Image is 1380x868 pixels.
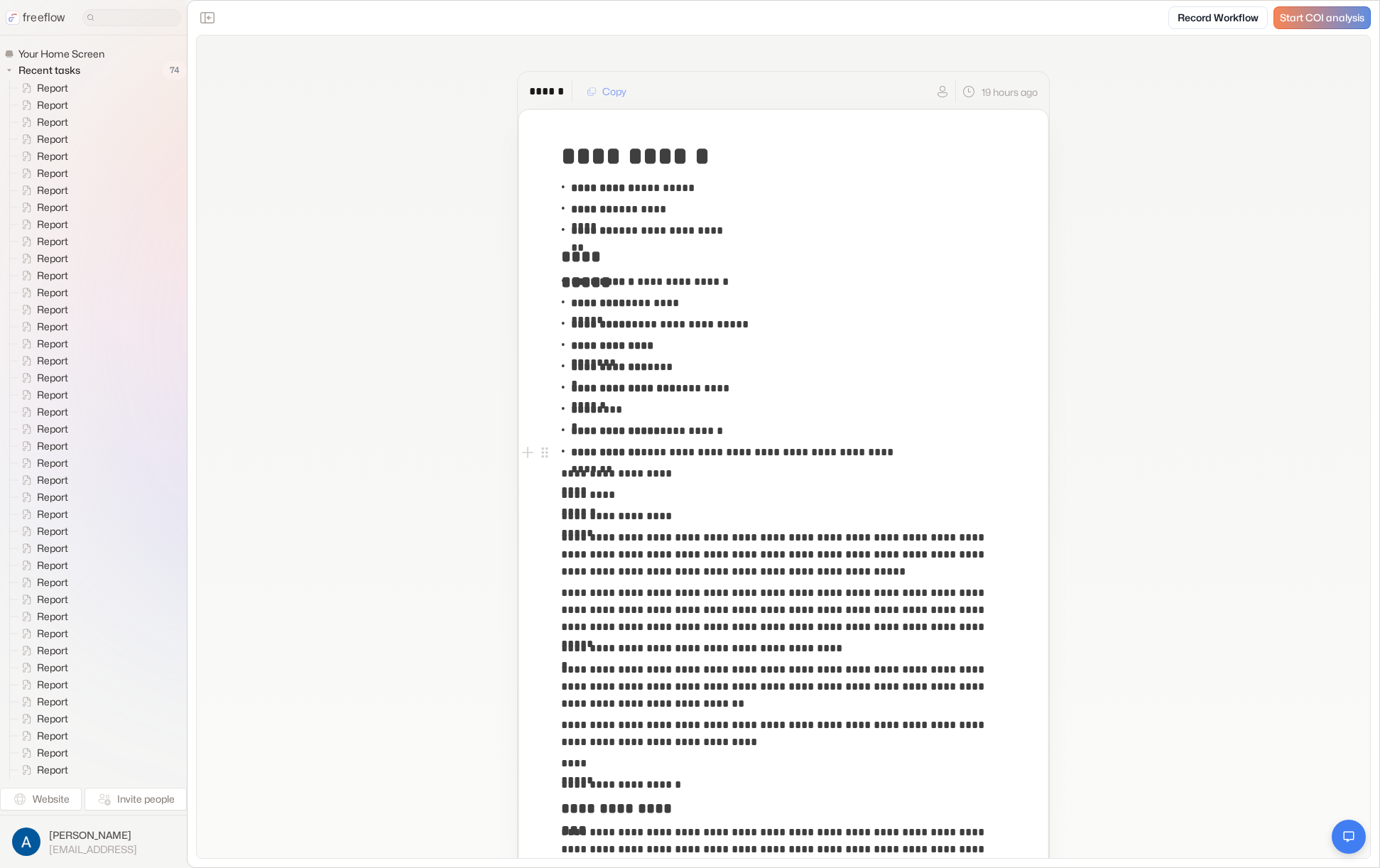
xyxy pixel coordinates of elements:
[519,444,536,461] button: Add block
[34,388,72,402] span: Report
[34,115,72,129] span: Report
[10,97,74,114] a: Report
[10,693,74,710] a: Report
[10,489,74,506] a: Report
[10,625,74,642] a: Report
[16,47,109,61] span: Your Home Screen
[34,541,72,555] span: Report
[34,746,72,760] span: Report
[10,642,74,659] a: Report
[34,678,72,692] span: Report
[1168,6,1268,29] a: Record Workflow
[4,62,86,79] button: Recent tasks
[10,472,74,489] a: Report
[10,301,74,318] a: Report
[34,712,72,726] span: Report
[10,421,74,438] a: Report
[34,456,72,470] span: Report
[6,9,65,26] a: freeflow
[34,234,72,249] span: Report
[10,386,74,403] a: Report
[34,320,72,334] span: Report
[1280,12,1364,24] span: Start COI analysis
[34,337,72,351] span: Report
[4,47,110,61] a: Your Home Screen
[34,286,72,300] span: Report
[10,403,74,421] a: Report
[23,9,65,26] p: freeflow
[10,148,74,165] a: Report
[34,132,72,146] span: Report
[10,574,74,591] a: Report
[34,251,72,266] span: Report
[12,828,40,856] img: profile
[34,507,72,521] span: Report
[10,761,74,779] a: Report
[34,422,72,436] span: Report
[982,85,1038,99] p: 19 hours ago
[34,763,72,777] span: Report
[10,131,74,148] a: Report
[10,216,74,233] a: Report
[34,473,72,487] span: Report
[10,523,74,540] a: Report
[163,61,187,80] span: 74
[10,250,74,267] a: Report
[49,843,137,856] span: [EMAIL_ADDRESS]
[10,165,74,182] a: Report
[10,676,74,693] a: Report
[10,779,74,796] a: Report
[16,63,85,77] span: Recent tasks
[10,591,74,608] a: Report
[1332,820,1366,854] button: Open chat
[34,81,72,95] span: Report
[10,199,74,216] a: Report
[10,659,74,676] a: Report
[10,557,74,574] a: Report
[34,354,72,368] span: Report
[10,744,74,761] a: Report
[49,828,137,842] span: [PERSON_NAME]
[34,558,72,573] span: Report
[34,490,72,504] span: Report
[10,352,74,369] a: Report
[196,6,219,29] button: Close the sidebar
[34,371,72,385] span: Report
[34,661,72,675] span: Report
[10,114,74,131] a: Report
[34,439,72,453] span: Report
[34,166,72,180] span: Report
[85,788,187,810] button: Invite people
[34,644,72,658] span: Report
[34,98,72,112] span: Report
[34,200,72,215] span: Report
[9,824,178,859] button: [PERSON_NAME][EMAIL_ADDRESS]
[34,695,72,709] span: Report
[34,575,72,590] span: Report
[34,217,72,232] span: Report
[536,444,553,461] button: Open block menu
[10,438,74,455] a: Report
[10,540,74,557] a: Report
[10,267,74,284] a: Report
[34,626,72,641] span: Report
[10,369,74,386] a: Report
[34,592,72,607] span: Report
[1273,6,1371,29] a: Start COI analysis
[10,710,74,727] a: Report
[10,608,74,625] a: Report
[34,729,72,743] span: Report
[10,284,74,301] a: Report
[10,455,74,472] a: Report
[578,80,635,103] button: Copy
[34,268,72,283] span: Report
[34,149,72,163] span: Report
[34,609,72,624] span: Report
[10,506,74,523] a: Report
[34,405,72,419] span: Report
[10,182,74,199] a: Report
[10,233,74,250] a: Report
[10,727,74,744] a: Report
[34,524,72,538] span: Report
[10,318,74,335] a: Report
